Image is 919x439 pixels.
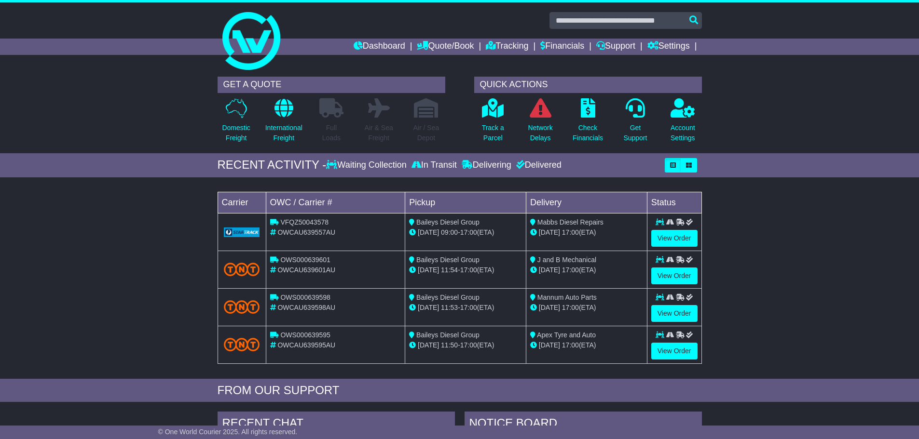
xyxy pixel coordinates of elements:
[409,303,522,313] div: - (ETA)
[326,160,409,171] div: Waiting Collection
[277,228,335,236] span: OWCAU639557AU
[319,123,343,143] p: Full Loads
[409,265,522,275] div: - (ETA)
[465,412,702,438] div: NOTICE BOARD
[530,340,643,350] div: (ETA)
[218,412,455,438] div: RECENT CHAT
[527,98,553,148] a: NetworkDelays
[266,192,405,213] td: OWC / Carrier #
[265,98,303,148] a: InternationalFreight
[354,39,405,55] a: Dashboard
[596,39,635,55] a: Support
[158,428,298,436] span: © One World Courier 2025. All rights reserved.
[441,341,458,349] span: 11:50
[562,304,579,311] span: 17:00
[405,192,526,213] td: Pickup
[277,266,335,274] span: OWCAU639601AU
[218,158,327,172] div: RECENT ACTIVITY -
[474,77,702,93] div: QUICK ACTIONS
[280,218,329,226] span: VFQZ50043578
[409,340,522,350] div: - (ETA)
[417,39,474,55] a: Quote/Book
[416,218,480,226] span: Baileys Diesel Group
[459,160,514,171] div: Delivering
[224,338,260,351] img: TNT_Domestic.png
[418,341,439,349] span: [DATE]
[540,39,584,55] a: Financials
[218,384,702,398] div: FROM OUR SUPPORT
[539,304,560,311] span: [DATE]
[418,266,439,274] span: [DATE]
[539,266,560,274] span: [DATE]
[537,293,597,301] span: Mannum Auto Parts
[224,227,260,237] img: GetCarrierServiceLogo
[537,256,596,264] span: J and B Mechanical
[651,305,698,322] a: View Order
[537,218,604,226] span: Mabbs Diesel Repairs
[416,256,480,264] span: Baileys Diesel Group
[460,266,477,274] span: 17:00
[418,228,439,236] span: [DATE]
[409,160,459,171] div: In Transit
[218,192,266,213] td: Carrier
[416,331,480,339] span: Baileys Diesel Group
[573,123,603,143] p: Check Financials
[418,304,439,311] span: [DATE]
[481,98,505,148] a: Track aParcel
[277,304,335,311] span: OWCAU639598AU
[530,227,643,238] div: (ETA)
[277,341,335,349] span: OWCAU639595AU
[530,303,643,313] div: (ETA)
[530,265,643,275] div: (ETA)
[562,341,579,349] span: 17:00
[224,263,260,276] img: TNT_Domestic.png
[539,228,560,236] span: [DATE]
[651,267,698,284] a: View Order
[670,98,696,148] a: AccountSettings
[365,123,393,143] p: Air & Sea Freight
[486,39,528,55] a: Tracking
[539,341,560,349] span: [DATE]
[671,123,695,143] p: Account Settings
[562,228,579,236] span: 17:00
[441,228,458,236] span: 09:00
[409,227,522,238] div: - (ETA)
[647,39,690,55] a: Settings
[460,304,477,311] span: 17:00
[514,160,562,171] div: Delivered
[416,293,480,301] span: Baileys Diesel Group
[441,266,458,274] span: 11:54
[651,343,698,359] a: View Order
[526,192,647,213] td: Delivery
[562,266,579,274] span: 17:00
[537,331,596,339] span: Apex Tyre and Auto
[651,230,698,247] a: View Order
[221,98,250,148] a: DomesticFreight
[460,341,477,349] span: 17:00
[265,123,302,143] p: International Freight
[623,123,647,143] p: Get Support
[280,256,330,264] span: OWS000639601
[647,192,701,213] td: Status
[280,331,330,339] span: OWS000639595
[413,123,439,143] p: Air / Sea Depot
[224,300,260,313] img: TNT_Domestic.png
[218,77,445,93] div: GET A QUOTE
[528,123,552,143] p: Network Delays
[572,98,604,148] a: CheckFinancials
[441,304,458,311] span: 11:53
[460,228,477,236] span: 17:00
[482,123,504,143] p: Track a Parcel
[280,293,330,301] span: OWS000639598
[222,123,250,143] p: Domestic Freight
[623,98,647,148] a: GetSupport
